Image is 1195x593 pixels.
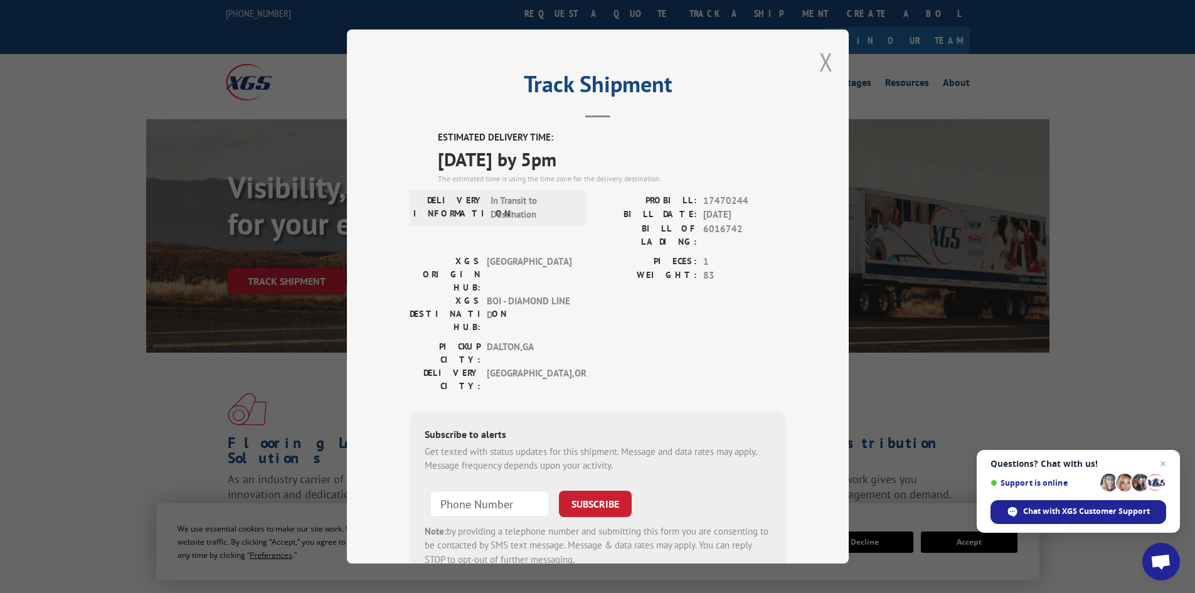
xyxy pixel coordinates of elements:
[487,340,571,366] span: DALTON , GA
[413,194,484,222] label: DELIVERY INFORMATION:
[425,445,771,473] div: Get texted with status updates for this shipment. Message and data rates may apply. Message frequ...
[430,491,549,517] input: Phone Number
[438,173,786,184] div: The estimated time is using the time zone for the delivery destination.
[487,366,571,393] span: [GEOGRAPHIC_DATA] , OR
[598,194,697,208] label: PROBILL:
[425,525,447,537] strong: Note:
[1155,456,1171,471] span: Close chat
[1142,543,1180,580] div: Open chat
[703,269,786,283] span: 83
[410,366,481,393] label: DELIVERY CITY:
[703,255,786,269] span: 1
[703,222,786,248] span: 6016742
[410,294,481,334] label: XGS DESTINATION HUB:
[991,459,1166,469] span: Questions? Chat with us!
[991,478,1096,488] span: Support is online
[598,208,697,222] label: BILL DATE:
[438,131,786,145] label: ESTIMATED DELIVERY TIME:
[598,255,697,269] label: PIECES:
[1023,506,1150,517] span: Chat with XGS Customer Support
[487,255,571,294] span: [GEOGRAPHIC_DATA]
[425,525,771,567] div: by providing a telephone number and submitting this form you are consenting to be contacted by SM...
[991,500,1166,524] div: Chat with XGS Customer Support
[559,491,632,517] button: SUBSCRIBE
[425,427,771,445] div: Subscribe to alerts
[410,255,481,294] label: XGS ORIGIN HUB:
[703,194,786,208] span: 17470244
[410,340,481,366] label: PICKUP CITY:
[819,45,833,78] button: Close modal
[703,208,786,222] span: [DATE]
[598,269,697,283] label: WEIGHT:
[487,294,571,334] span: BOI - DIAMOND LINE D
[598,222,697,248] label: BILL OF LADING:
[410,75,786,99] h2: Track Shipment
[491,194,575,222] span: In Transit to Destination
[438,145,786,173] span: [DATE] by 5pm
